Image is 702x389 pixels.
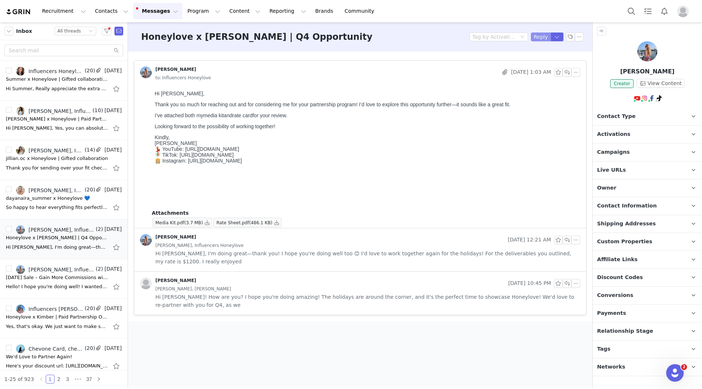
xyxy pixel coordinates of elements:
span: Activations [597,130,630,138]
a: 1 [46,375,54,383]
a: 3 [64,375,72,383]
span: Rate Sheet.pdf [216,220,249,225]
span: Tags [597,345,611,353]
a: 37 [84,375,94,383]
div: Kindly, [3,47,426,53]
div: Summer x Honeylove | Gifted collaboration [6,76,108,83]
a: Community [340,3,382,19]
div: [PERSON_NAME] [155,278,196,283]
button: Program [183,3,224,19]
img: placeholder-profile.jpg [140,278,152,289]
span: Contact Information [597,202,657,210]
div: 💃🏼 YouTube: [URL][DOMAIN_NAME] 🧚🏼 TikTok: [URL][DOMAIN_NAME] 👸🏼 Instagram: [URL][DOMAIN_NAME] [3,58,426,76]
div: Thank you for sending over your fit check - everything looks great! 💙 You're all set to move forw... [6,164,108,172]
span: (486.1 KB) [249,220,272,225]
div: [PERSON_NAME], Influencers [PERSON_NAME], [PERSON_NAME] OC [29,148,83,153]
i: icon: search [114,48,119,53]
span: Networks [597,363,625,371]
span: (20) [83,305,95,312]
div: Honeylove x Kimber | Paid Partnership Opportunity [6,313,108,321]
button: Search [623,3,639,19]
button: View Content [637,79,684,88]
img: 97ae0018-fc12-4135-8329-cc7426f1c4c1.jpg [16,146,25,155]
i: icon: down [520,35,525,40]
div: [PERSON_NAME], Influencers Honeylove [29,187,83,193]
span: (14) [83,146,95,154]
button: Profile [673,5,696,17]
li: 2 [54,375,63,384]
button: Reply [531,33,551,41]
span: [DATE] 1:03 AM [511,68,551,77]
img: 53e375a0-bce0-4e82-8896-893e9cf600de.jpg [16,265,25,274]
div: [PERSON_NAME], Influencers Honeylove [29,227,94,233]
li: 1 [46,375,54,384]
i: icon: down [88,29,93,34]
iframe: Intercom live chat [666,364,684,382]
div: Memorial Day Sale – Gain More Commissions with Your Superfiliate Link! [6,274,108,281]
div: jillian.oc x Honeylove | Gifted collaboration [6,155,108,162]
div: Hi Cachu, I'm doing great—thank you! I hope you're doing well too 😊 I'd love to work together aga... [6,244,108,251]
span: Owner [597,184,616,192]
button: Content [225,3,265,19]
span: Send Email [114,27,123,35]
span: media kit [52,25,72,31]
div: [PERSON_NAME] [DATE] 10:45 PM[PERSON_NAME], [PERSON_NAME] Hi [PERSON_NAME]! How are you? I hope y... [134,272,586,315]
a: [PERSON_NAME], Influencers [PERSON_NAME], [PERSON_NAME] OC [16,146,83,155]
a: Brands [311,3,340,19]
div: So happy to hear everything fits perfectly and that you love the pieces. Can't wait to see your p... [6,204,108,211]
span: Inbox [16,27,32,35]
div: [PERSON_NAME] [3,53,426,58]
li: 3 [63,375,72,384]
div: Hello! I hope you're doing well! I wanted to let you know that I've recently moved, and here's my... [6,283,108,290]
span: Relationship Stage [597,327,653,335]
h3: Honeylove x [PERSON_NAME] | Q4 Opportunity [141,30,373,43]
button: Messages [133,3,182,19]
div: dayanaira_summer x Honeylove 💙 [6,195,90,202]
img: instagram.svg [642,95,648,101]
div: [PERSON_NAME] [DATE] 1:03 AMto:Influencers Honeylove [134,61,586,88]
span: (20) [83,344,95,352]
span: (20) [83,186,95,194]
span: Contact Type [597,112,635,121]
p: Hi [PERSON_NAME], [3,3,426,9]
div: Influencers Honeylove, Summer [PERSON_NAME] [29,68,83,74]
div: All threads [57,27,81,35]
div: Hi Christina, Yes, you can absolutely go with that concept! It's a fantastic way to show how seam... [6,125,108,132]
div: Tag by Activation [472,33,516,41]
a: [PERSON_NAME] [140,66,196,78]
p: Thank you so much for reaching out and for considering me for your partnership program! I’d love ... [3,14,426,20]
span: Conversions [597,291,633,300]
input: Search mail [4,45,123,56]
span: ••• [72,375,84,384]
p: [PERSON_NAME] [593,67,702,76]
img: 7a07a2de-daca-45f7-92bb-2f9c8d55b34c.jpg [16,107,25,115]
a: [PERSON_NAME] [140,278,196,289]
img: cf1f8568-2952-48e5-b875-290d9226437a.jpg [16,305,25,313]
img: 4a3d07e0-773c-484d-8cbd-ecf49371ef2a--s.jpg [16,344,25,353]
span: Custom Properties [597,238,652,246]
p: Attachments [152,209,580,217]
span: rate card [80,25,101,31]
li: 37 [84,375,95,384]
span: Campaigns [597,148,630,156]
span: Payments [597,309,626,317]
span: Hi [PERSON_NAME], I'm doing great—thank you! I hope you're doing well too 😊 I'd love to work toge... [155,249,580,266]
div: Here's your discount url: https://checkout.honeylove.com/CHEVONECO Please copy and paste the url ... [6,362,108,370]
span: Affiliate Links [597,256,638,264]
a: Chevone Card, chevone card, Influencers Honeylove [16,344,83,353]
img: Christina Hodge [637,41,657,61]
div: Hi Summer, Really appreciate the extra effort you're putting in. Excited to see what you've creat... [6,85,108,92]
img: grin logo [6,8,31,15]
li: Next Page [94,375,103,384]
a: [PERSON_NAME], Influencers Honeylove [16,107,91,115]
div: [PERSON_NAME] [155,234,196,240]
div: [PERSON_NAME] [155,66,196,72]
div: Christina x Honeylove | Paid Partnership Opportunity [6,115,108,123]
img: 53e375a0-bce0-4e82-8896-893e9cf600de.jpg [16,225,25,234]
img: 9dc8247b-024c-4ade-9d61-7e0f88e6476b.jpg [16,67,25,76]
button: Contacts [91,3,133,19]
div: Yes, that's okay. We just want to make sure that the video goes live before the month ends. Warml... [6,323,108,330]
span: 2 [681,364,687,370]
span: (20) [83,67,95,75]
